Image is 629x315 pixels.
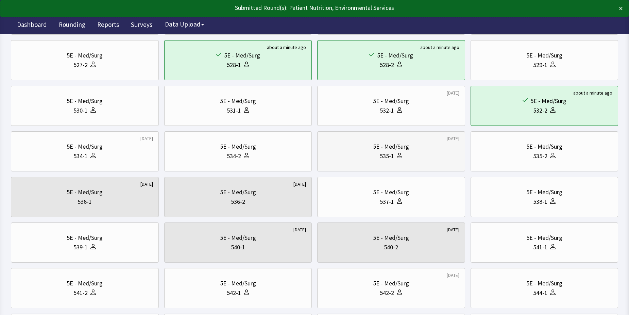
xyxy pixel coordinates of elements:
[161,18,208,31] button: Data Upload
[533,151,547,161] div: 535-2
[526,279,562,288] div: 5E - Med/Surg
[526,51,562,60] div: 5E - Med/Surg
[293,226,306,233] div: [DATE]
[220,142,256,151] div: 5E - Med/Surg
[373,187,409,197] div: 5E - Med/Surg
[533,197,547,206] div: 538-1
[526,187,562,197] div: 5E - Med/Surg
[231,197,245,206] div: 536-2
[533,60,547,70] div: 529-1
[619,3,623,14] button: ×
[377,51,413,60] div: 5E - Med/Surg
[67,233,103,243] div: 5E - Med/Surg
[67,96,103,106] div: 5E - Med/Surg
[231,243,245,252] div: 540-1
[373,279,409,288] div: 5E - Med/Surg
[293,181,306,187] div: [DATE]
[533,288,547,298] div: 544-1
[220,96,256,106] div: 5E - Med/Surg
[220,233,256,243] div: 5E - Med/Surg
[526,233,562,243] div: 5E - Med/Surg
[447,135,459,142] div: [DATE]
[67,279,103,288] div: 5E - Med/Surg
[220,279,256,288] div: 5E - Med/Surg
[373,142,409,151] div: 5E - Med/Surg
[530,96,566,106] div: 5E - Med/Surg
[73,288,88,298] div: 541-2
[447,89,459,96] div: [DATE]
[447,272,459,279] div: [DATE]
[126,17,157,34] a: Surveys
[73,106,88,115] div: 530-1
[54,17,90,34] a: Rounding
[533,106,547,115] div: 532-2
[227,106,241,115] div: 531-1
[380,106,394,115] div: 532-1
[227,151,241,161] div: 534-2
[420,44,459,51] div: about a minute ago
[373,233,409,243] div: 5E - Med/Surg
[220,187,256,197] div: 5E - Med/Surg
[227,288,241,298] div: 542-1
[67,51,103,60] div: 5E - Med/Surg
[67,187,103,197] div: 5E - Med/Surg
[380,197,394,206] div: 537-1
[92,17,124,34] a: Reports
[380,288,394,298] div: 542-2
[526,142,562,151] div: 5E - Med/Surg
[67,142,103,151] div: 5E - Med/Surg
[447,226,459,233] div: [DATE]
[78,197,92,206] div: 536-1
[73,151,88,161] div: 534-1
[6,3,561,13] div: Submitted Round(s): Patient Nutrition, Environmental Services
[140,135,153,142] div: [DATE]
[227,60,241,70] div: 528-1
[380,60,394,70] div: 528-2
[384,243,398,252] div: 540-2
[73,60,88,70] div: 527-2
[573,89,612,96] div: about a minute ago
[140,181,153,187] div: [DATE]
[267,44,306,51] div: about a minute ago
[373,96,409,106] div: 5E - Med/Surg
[533,243,547,252] div: 541-1
[380,151,394,161] div: 535-1
[12,17,52,34] a: Dashboard
[224,51,260,60] div: 5E - Med/Surg
[73,243,88,252] div: 539-1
